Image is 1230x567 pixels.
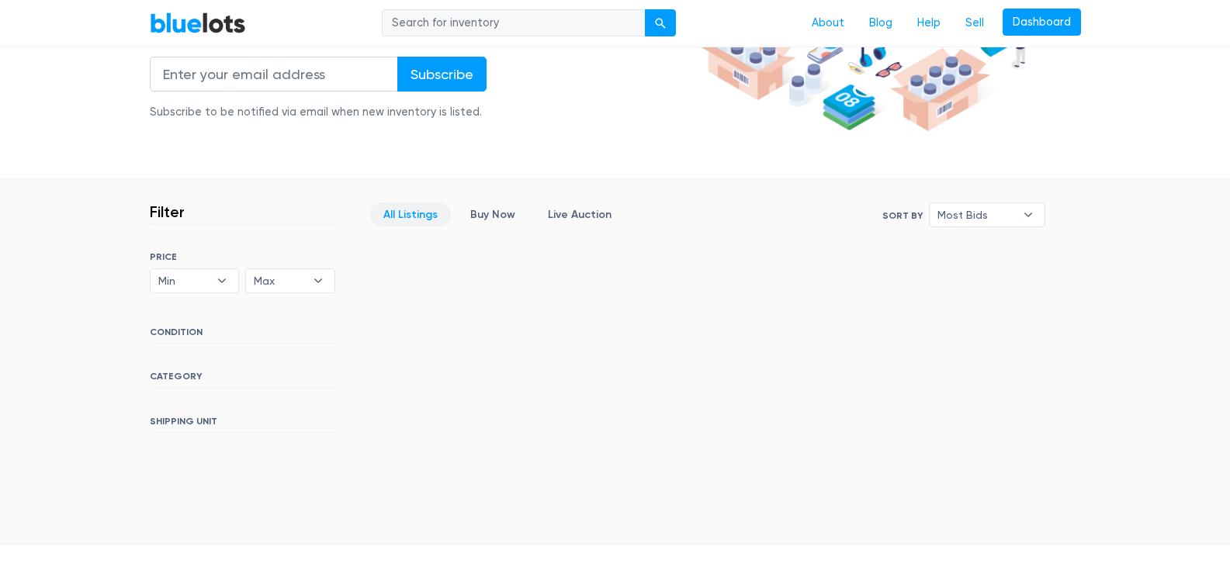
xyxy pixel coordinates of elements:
b: ▾ [302,269,334,292]
span: Min [158,269,210,292]
b: ▾ [1012,203,1045,226]
input: Subscribe [397,57,487,92]
span: Max [254,269,305,292]
a: Dashboard [1003,9,1081,36]
label: Sort By [882,209,923,223]
a: All Listings [370,202,451,226]
input: Enter your email address [150,57,398,92]
span: Most Bids [937,203,1015,226]
h3: Filter [150,202,185,221]
h6: PRICE [150,251,335,262]
input: Search for inventory [382,9,646,37]
b: ▾ [206,269,238,292]
a: Live Auction [535,202,625,226]
a: About [799,9,857,38]
h6: CONDITION [150,327,335,344]
a: Buy Now [457,202,528,226]
a: Blog [857,9,905,38]
h6: CATEGORY [150,371,335,388]
h6: SHIPPING UNIT [150,416,335,433]
a: Help [905,9,953,38]
div: Subscribe to be notified via email when new inventory is listed. [150,104,487,121]
a: BlueLots [150,12,246,34]
a: Sell [953,9,996,38]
